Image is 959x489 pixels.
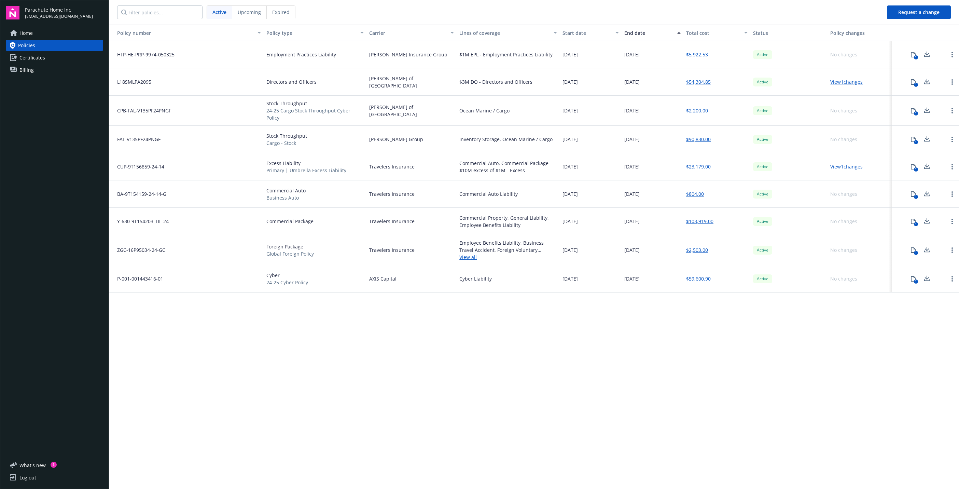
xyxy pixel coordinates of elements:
a: View 1 changes [830,79,863,85]
button: End date [622,25,683,41]
div: Commercial Auto, Commercial Package $10M excess of $1M - Excess [459,160,557,174]
span: Active [212,9,226,16]
div: 1 [914,55,918,59]
div: Status [753,29,825,37]
span: [DATE] [624,78,640,85]
span: L18SMLPA2095 [112,78,151,85]
span: [DATE] [624,136,640,143]
span: Policies [18,40,35,51]
div: Employee Benefits Liability, Business Travel Accident, Foreign Voluntary Workers Compensation, Ki... [459,239,557,254]
span: 24-25 Cyber Policy [266,279,308,286]
div: 1 [914,111,918,116]
span: [DATE] [624,246,640,254]
span: CPB-FAL-V135PF24PNGF [112,107,171,114]
a: $804.00 [686,190,704,198]
div: No changes [830,51,857,58]
button: 1 [906,75,920,89]
span: Cargo - Stock [266,139,307,147]
a: Billing [6,65,103,76]
span: Expired [272,9,290,16]
div: Lines of coverage [459,29,550,37]
a: $2,200.00 [686,107,708,114]
button: 1 [906,187,920,201]
span: 24-25 Cargo Stock Throughput Cyber Policy [266,107,364,121]
span: Home [19,28,33,39]
div: Carrier [369,29,446,37]
a: View 1 changes [830,163,863,170]
a: Certificates [6,52,103,63]
button: Carrier [366,25,457,41]
span: Active [756,218,769,225]
span: Active [756,276,769,282]
span: [DATE] [624,107,640,114]
div: No changes [830,218,857,225]
div: 1 [51,462,57,468]
span: P-001-001443416-01 [112,275,163,282]
a: Open options [948,275,956,283]
span: [DATE] [562,275,578,282]
span: Active [756,247,769,253]
span: HFP-HE-PRP-9974-050325 [112,51,175,58]
span: Travelers Insurance [369,246,415,254]
a: Open options [948,107,956,115]
a: $59,600.90 [686,275,711,282]
button: Lines of coverage [457,25,560,41]
span: CUP-9T156859-24-14 [112,163,164,170]
button: Policy type [264,25,367,41]
a: $90,830.00 [686,136,711,143]
div: Ocean Marine / Cargo [459,107,510,114]
div: 1 [914,195,918,199]
a: $2,503.00 [686,246,708,254]
span: [DATE] [562,136,578,143]
div: Policy changes [830,29,889,37]
span: [DATE] [562,163,578,170]
span: Y-630-9T154203-TIL-24 [112,218,169,225]
div: Log out [19,472,36,483]
button: 1 [906,48,920,62]
span: Stock Throughput [266,100,364,107]
div: 1 [914,167,918,172]
span: [PERSON_NAME] of [GEOGRAPHIC_DATA] [369,104,454,118]
span: [PERSON_NAME] Insurance Group [369,51,447,58]
span: Primary | Umbrella Excess Liability [266,167,346,174]
button: Total cost [683,25,750,41]
button: 1 [906,215,920,228]
div: Policy number [112,29,253,37]
div: 1 [914,251,918,255]
button: Request a change [887,5,951,19]
span: [DATE] [624,51,640,58]
button: What's new1 [6,462,57,469]
span: Travelers Insurance [369,163,415,170]
span: Upcoming [238,9,261,16]
input: Filter policies... [117,5,203,19]
button: 1 [906,272,920,286]
span: Active [756,52,769,58]
span: Certificates [19,52,45,63]
div: Total cost [686,29,740,37]
span: Directors and Officers [266,78,317,85]
span: Employment Practices Liability [266,51,336,58]
div: End date [624,29,673,37]
span: Global Foreign Policy [266,250,314,257]
a: Home [6,28,103,39]
button: Status [750,25,828,41]
a: Open options [948,163,956,171]
span: Parachute Home Inc [25,6,93,13]
div: $1M EPL - Employment Practices Liability [459,51,553,58]
span: Stock Throughput [266,132,307,139]
a: Open options [948,135,956,144]
img: navigator-logo.svg [6,6,19,19]
button: Parachute Home Inc[EMAIL_ADDRESS][DOMAIN_NAME] [25,6,103,19]
span: [EMAIL_ADDRESS][DOMAIN_NAME] [25,13,93,19]
span: [PERSON_NAME] Group [369,136,423,143]
a: Open options [948,217,956,226]
a: Open options [948,51,956,59]
div: No changes [830,107,857,114]
span: Active [756,136,769,142]
a: Open options [948,246,956,254]
div: Policy type [266,29,357,37]
a: Policies [6,40,103,51]
span: Active [756,79,769,85]
div: Toggle SortBy [112,29,253,37]
span: Commercial Package [266,218,314,225]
